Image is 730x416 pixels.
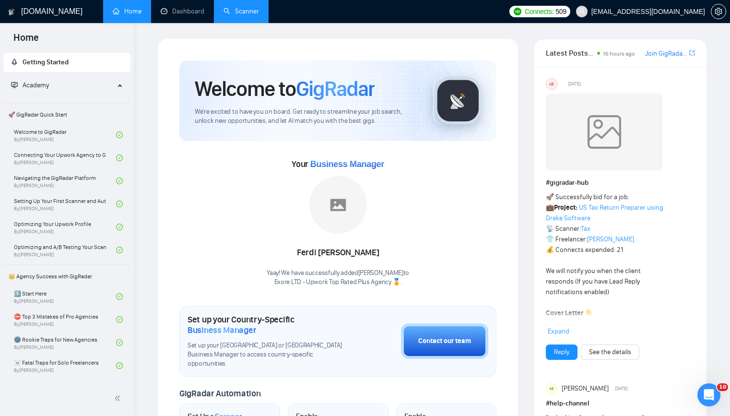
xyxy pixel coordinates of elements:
a: 🌚 Rookie Traps for New AgenciesBy[PERSON_NAME] [14,332,116,353]
span: rocket [11,59,18,65]
span: Expand [548,327,569,335]
div: Yaay! We have successfully added [PERSON_NAME] to [267,269,409,287]
div: Contact our team [418,336,471,346]
span: Connects: [525,6,553,17]
span: check-circle [116,247,123,253]
span: Home [6,31,47,51]
span: check-circle [116,316,123,323]
a: [PERSON_NAME] [587,235,634,243]
span: fund-projection-screen [11,82,18,88]
button: See the details [581,345,639,360]
button: Reply [546,345,577,360]
span: check-circle [116,201,123,207]
a: searchScanner [224,7,259,15]
span: 10 [717,383,728,391]
iframe: Intercom live chat [697,383,720,406]
a: ☠️ Fatal Traps for Solo FreelancersBy[PERSON_NAME] [14,355,116,376]
img: upwork-logo.png [514,8,521,15]
span: 16 hours ago [603,50,635,57]
div: US [546,79,557,89]
a: Welcome to GigRadarBy[PERSON_NAME] [14,124,116,145]
span: setting [711,8,726,15]
span: Business Manager [188,325,256,335]
img: placeholder.png [309,176,367,234]
span: GigRadar [296,76,375,102]
span: Getting Started [23,58,69,66]
a: Optimizing Your Upwork ProfileBy[PERSON_NAME] [14,216,116,238]
span: Latest Posts from the GigRadar Community [546,47,594,59]
a: See the details [589,347,631,357]
h1: # help-channel [546,398,695,409]
a: dashboardDashboard [161,7,204,15]
span: 509 [555,6,566,17]
a: Optimizing and A/B Testing Your Scanner for Better ResultsBy[PERSON_NAME] [14,239,116,261]
span: 🚀 GigRadar Quick Start [4,105,130,124]
span: Set up your [GEOGRAPHIC_DATA] or [GEOGRAPHIC_DATA] Business Manager to access country-specific op... [188,341,353,368]
span: GigRadar Automation [179,388,260,399]
span: Academy [11,81,49,89]
button: Contact our team [401,323,488,359]
span: [PERSON_NAME] [562,383,609,394]
a: 1️⃣ Start HereBy[PERSON_NAME] [14,286,116,307]
span: [DATE] [615,384,628,393]
img: logo [8,4,15,20]
p: Exore LTD - Upwork Top Rated Plus Agency 🏅 . [267,278,409,287]
a: Join GigRadar Slack Community [645,48,687,59]
a: homeHome [113,7,141,15]
a: export [689,48,695,58]
h1: Welcome to [195,76,375,102]
span: check-circle [116,131,123,138]
span: Your [292,159,384,169]
span: Academy [23,81,49,89]
a: Connecting Your Upwork Agency to GigRadarBy[PERSON_NAME] [14,147,116,168]
a: Tax [581,225,590,233]
button: setting [711,4,726,19]
span: We're excited to have you on board. Get ready to streamline your job search, unlock new opportuni... [195,107,418,126]
span: check-circle [116,178,123,184]
span: check-circle [116,224,123,230]
a: Navigating the GigRadar PlatformBy[PERSON_NAME] [14,170,116,191]
span: [DATE] [568,80,581,88]
span: export [689,49,695,57]
a: setting [711,8,726,15]
a: Setting Up Your First Scanner and Auto-BidderBy[PERSON_NAME] [14,193,116,214]
a: US Tax Return Preparer using Drake Software [546,203,663,222]
li: Getting Started [3,53,130,72]
span: Business Manager [310,159,384,169]
a: Reply [554,347,569,357]
strong: Cover Letter 👇 [546,309,593,317]
strong: Project: [554,203,577,212]
h1: # gigradar-hub [546,178,695,188]
span: double-left [114,393,124,403]
span: check-circle [116,339,123,346]
img: gigradar-logo.png [434,77,482,125]
span: user [578,8,585,15]
a: ⛔ Top 3 Mistakes of Pro AgenciesBy[PERSON_NAME] [14,309,116,330]
h1: Set up your Country-Specific [188,314,353,335]
span: check-circle [116,293,123,300]
img: weqQh+iSagEgQAAAABJRU5ErkJggg== [547,94,662,170]
span: check-circle [116,155,123,161]
div: MI [546,383,557,394]
span: 👑 Agency Success with GigRadar [4,267,130,286]
span: check-circle [116,362,123,369]
div: Ferdi [PERSON_NAME] [267,245,409,261]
